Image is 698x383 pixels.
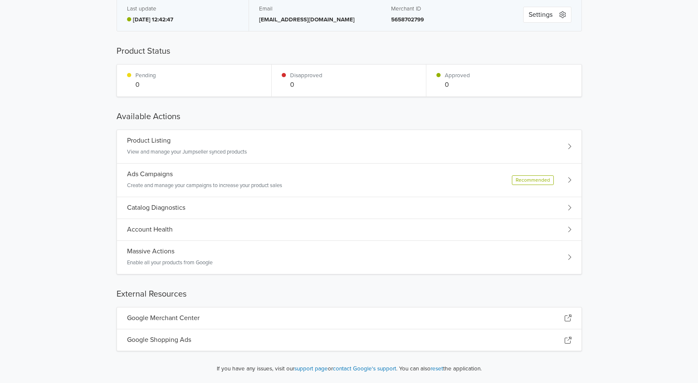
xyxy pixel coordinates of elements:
h5: Google Merchant Center [127,314,200,322]
h5: Merchant ID [391,5,503,12]
h5: Ads Campaigns [127,170,173,178]
p: Approved [445,71,470,80]
h5: Product Status [117,45,582,57]
h5: Google Shopping Ads [127,336,191,344]
h5: Product Listing [127,137,171,145]
span: If you have any issues, visit our or . You can also the application. [127,365,572,373]
p: Disapproved [290,71,322,80]
div: Pending0 [117,65,272,96]
a: reset [431,365,443,372]
div: Massive ActionsEnable all your products from Google [117,241,581,274]
p: 0 [290,80,322,90]
a: contact Google's support [333,365,396,372]
h5: Last update [127,5,173,12]
p: Create and manage your campaigns to increase your product sales [127,182,282,190]
div: Disapproved0 [272,65,426,96]
h5: Account Health [127,226,173,234]
p: View and manage your Jumpseller synced products [127,148,247,156]
h5: Email [259,5,371,12]
p: Enable all your products from Google [127,259,213,267]
h5: Available Actions [117,110,582,123]
div: Recommended [512,175,554,185]
div: Google Shopping Ads [117,329,581,351]
h5: External Resources [117,288,582,300]
button: Settings [523,7,571,23]
p: 0 [445,80,470,90]
p: [EMAIL_ADDRESS][DOMAIN_NAME] [259,16,371,24]
h5: Catalog Diagnostics [127,204,185,212]
p: Pending [135,71,156,80]
p: 0 [135,80,156,90]
p: 5658702799 [391,16,503,24]
div: Account Health [117,219,581,241]
div: Ads CampaignsCreate and manage your campaigns to increase your product salesRecommended [117,164,581,197]
div: Approved0 [426,65,581,96]
h5: Massive Actions [127,248,174,255]
div: Catalog Diagnostics [117,197,581,219]
div: Google Merchant Center [117,307,581,329]
div: Product ListingView and manage your Jumpseller synced products [117,130,581,164]
a: support page [294,365,328,372]
p: [DATE] 12:42:47 [133,16,173,24]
